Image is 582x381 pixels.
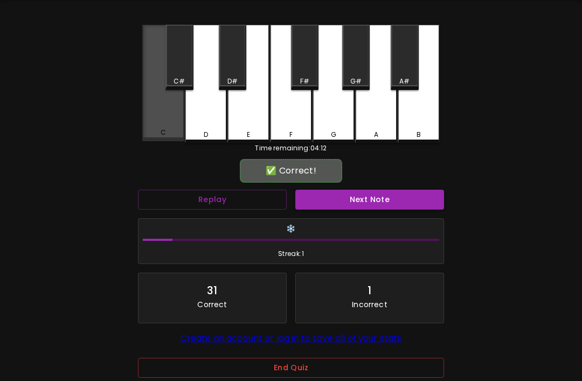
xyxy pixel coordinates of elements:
div: E [247,130,250,140]
div: 31 [207,282,217,299]
a: Create an account or log in to save all of your stats [181,332,402,344]
button: End Quiz [138,358,444,378]
button: Replay [138,190,287,210]
div: G [331,130,336,140]
div: A# [399,77,410,86]
div: Time remaining: 04:12 [142,143,440,153]
div: G# [350,77,362,86]
div: ✅ Correct! [245,164,336,177]
div: 1 [368,282,371,299]
p: Correct [197,299,227,310]
div: B [417,130,421,140]
div: C# [174,77,185,86]
span: Streak: 1 [143,248,439,259]
h6: ❄️ [143,223,439,235]
div: C [161,128,166,137]
div: D# [227,77,238,86]
div: A [374,130,378,140]
div: D [204,130,208,140]
button: Next Note [295,190,444,210]
p: Incorrect [352,299,387,310]
div: F [289,130,293,140]
div: F# [300,77,309,86]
